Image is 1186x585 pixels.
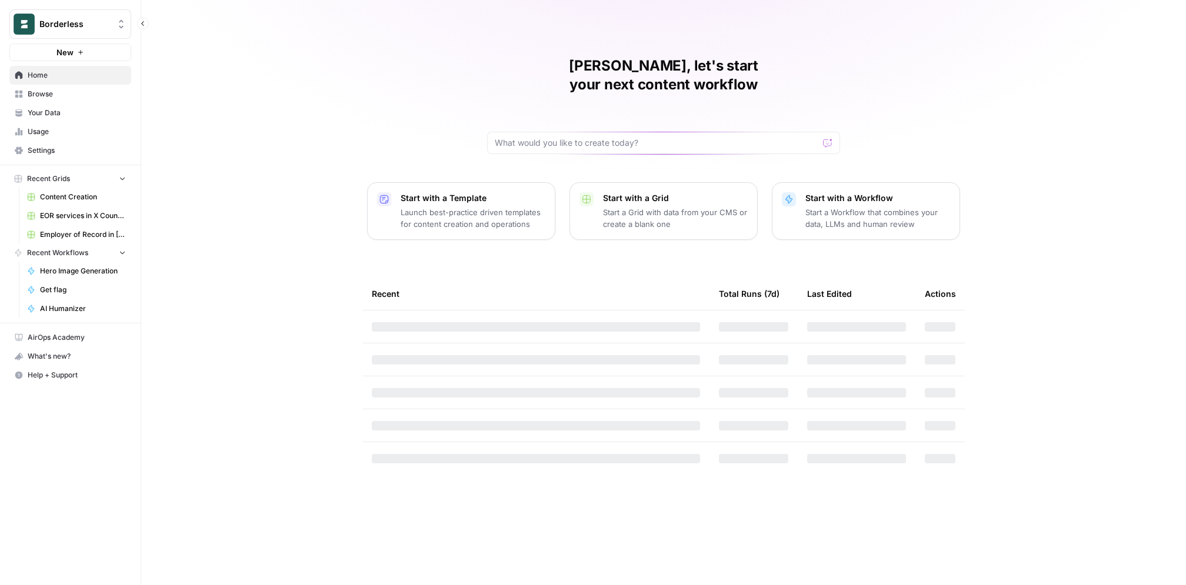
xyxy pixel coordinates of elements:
[603,192,748,204] p: Start with a Grid
[22,280,131,299] a: Get flag
[9,366,131,385] button: Help + Support
[9,244,131,262] button: Recent Workflows
[772,182,960,240] button: Start with a WorkflowStart a Workflow that combines your data, LLMs and human review
[925,278,956,310] div: Actions
[28,70,126,81] span: Home
[401,192,545,204] p: Start with a Template
[40,229,126,240] span: Employer of Record in [Country] Pages
[367,182,555,240] button: Start with a TemplateLaunch best-practice driven templates for content creation and operations
[9,328,131,347] a: AirOps Academy
[372,278,700,310] div: Recent
[9,44,131,61] button: New
[603,206,748,230] p: Start a Grid with data from your CMS or create a blank one
[40,285,126,295] span: Get flag
[40,303,126,314] span: AI Humanizer
[40,266,126,276] span: Hero Image Generation
[14,14,35,35] img: Borderless Logo
[22,299,131,318] a: AI Humanizer
[9,9,131,39] button: Workspace: Borderless
[569,182,758,240] button: Start with a GridStart a Grid with data from your CMS or create a blank one
[40,210,126,221] span: EOR services in X Country
[487,56,840,94] h1: [PERSON_NAME], let's start your next content workflow
[22,206,131,225] a: EOR services in X Country
[495,137,818,149] input: What would you like to create today?
[9,103,131,122] a: Your Data
[9,122,131,141] a: Usage
[28,145,126,156] span: Settings
[22,225,131,244] a: Employer of Record in [Country] Pages
[9,170,131,188] button: Recent Grids
[28,89,126,99] span: Browse
[9,141,131,160] a: Settings
[22,188,131,206] a: Content Creation
[807,278,852,310] div: Last Edited
[27,248,88,258] span: Recent Workflows
[28,332,126,343] span: AirOps Academy
[9,66,131,85] a: Home
[805,192,950,204] p: Start with a Workflow
[27,173,70,184] span: Recent Grids
[22,262,131,280] a: Hero Image Generation
[56,46,74,58] span: New
[39,18,111,30] span: Borderless
[401,206,545,230] p: Launch best-practice driven templates for content creation and operations
[40,192,126,202] span: Content Creation
[719,278,779,310] div: Total Runs (7d)
[28,108,126,118] span: Your Data
[805,206,950,230] p: Start a Workflow that combines your data, LLMs and human review
[28,370,126,380] span: Help + Support
[9,347,131,366] button: What's new?
[28,126,126,137] span: Usage
[10,347,131,365] div: What's new?
[9,85,131,103] a: Browse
